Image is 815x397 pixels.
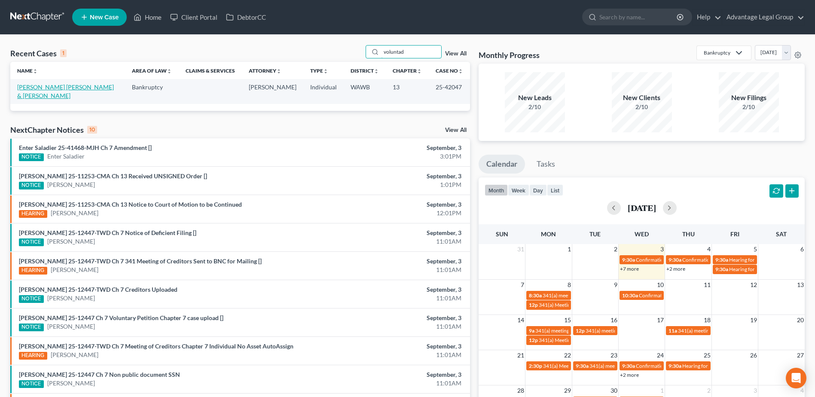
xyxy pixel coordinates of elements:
a: Area of Lawunfold_more [132,67,172,74]
span: 9:30a [715,266,728,272]
span: 12p [529,337,538,343]
span: 341(a) Meeting for [PERSON_NAME] [543,363,626,369]
div: 11:01AM [320,322,461,331]
div: September, 3 [320,342,461,351]
td: WAWB [344,79,386,104]
span: Confirmation hearing for [PERSON_NAME] & [PERSON_NAME] [636,363,779,369]
span: 20 [796,315,805,325]
button: month [485,184,508,196]
span: Hearing for [PERSON_NAME] [729,266,796,272]
span: 31 [516,244,525,254]
div: 11:01AM [320,266,461,274]
i: unfold_more [167,69,172,74]
a: Chapterunfold_more [393,67,422,74]
span: 341(a) Meeting for [PERSON_NAME] [539,302,622,308]
span: Hearing for [PERSON_NAME] & [PERSON_NAME] [682,363,795,369]
a: Calendar [479,155,525,174]
a: Home [129,9,166,25]
button: week [508,184,529,196]
span: Wed [635,230,649,238]
i: unfold_more [276,69,281,74]
div: NOTICE [19,153,44,161]
div: 2/10 [719,103,779,111]
div: September, 3 [320,144,461,152]
span: 4 [706,244,711,254]
span: 28 [516,385,525,396]
span: 9:30a [715,257,728,263]
div: New Clients [612,93,672,103]
a: Tasks [529,155,563,174]
span: 29 [563,385,572,396]
div: 1:01PM [320,180,461,189]
div: 1 [60,49,67,57]
div: September, 3 [320,285,461,294]
td: Individual [303,79,344,104]
span: 9:30a [622,363,635,369]
a: +2 more [666,266,685,272]
div: NOTICE [19,295,44,303]
div: Open Intercom Messenger [786,368,806,388]
a: View All [445,51,467,57]
div: NOTICE [19,182,44,189]
a: Client Portal [166,9,222,25]
input: Search by name... [599,9,678,25]
td: Bankruptcy [125,79,179,104]
div: 2/10 [505,103,565,111]
span: 9a [529,327,534,334]
a: [PERSON_NAME] 25-12447 Ch 7 Voluntary Petition Chapter 7 case upload [] [19,314,223,321]
a: Case Nounfold_more [436,67,463,74]
a: Nameunfold_more [17,67,38,74]
a: Help [693,9,721,25]
span: 8 [567,280,572,290]
span: Thu [682,230,695,238]
span: 5 [753,244,758,254]
span: 27 [796,350,805,360]
div: September, 3 [320,257,461,266]
a: [PERSON_NAME] [51,351,98,359]
i: unfold_more [374,69,379,74]
div: New Filings [719,93,779,103]
span: Tue [589,230,601,238]
span: 341(a) meeting for [PERSON_NAME] [586,327,668,334]
button: day [529,184,547,196]
span: 11 [703,280,711,290]
span: 19 [749,315,758,325]
a: [PERSON_NAME] [PERSON_NAME] & [PERSON_NAME] [17,83,114,99]
span: 4 [800,385,805,396]
span: 6 [800,244,805,254]
span: 12p [576,327,585,334]
span: 11a [668,327,677,334]
div: 10 [87,126,97,134]
th: Claims & Services [179,62,242,79]
a: [PERSON_NAME] [47,180,95,189]
span: 9:30a [622,257,635,263]
span: 17 [656,315,665,325]
span: 9:30a [668,363,681,369]
span: 12 [749,280,758,290]
div: September, 3 [320,229,461,237]
td: [PERSON_NAME] [242,79,303,104]
span: 12p [529,302,538,308]
span: 16 [610,315,618,325]
span: 2 [706,385,711,396]
a: Typeunfold_more [310,67,328,74]
input: Search by name... [381,46,441,58]
a: View All [445,127,467,133]
span: 2:30p [529,363,542,369]
div: 3:01PM [320,152,461,161]
span: 3 [753,385,758,396]
div: New Leads [505,93,565,103]
span: 2 [613,244,618,254]
div: September, 3 [320,172,461,180]
button: list [547,184,563,196]
div: Recent Cases [10,48,67,58]
div: 11:01AM [320,294,461,302]
div: September, 3 [320,200,461,209]
div: Bankruptcy [704,49,730,56]
span: 8:30a [529,292,542,299]
span: 13 [796,280,805,290]
span: 341(a) Meeting for [PERSON_NAME] [539,337,622,343]
span: 21 [516,350,525,360]
i: unfold_more [33,69,38,74]
div: HEARING [19,267,47,275]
